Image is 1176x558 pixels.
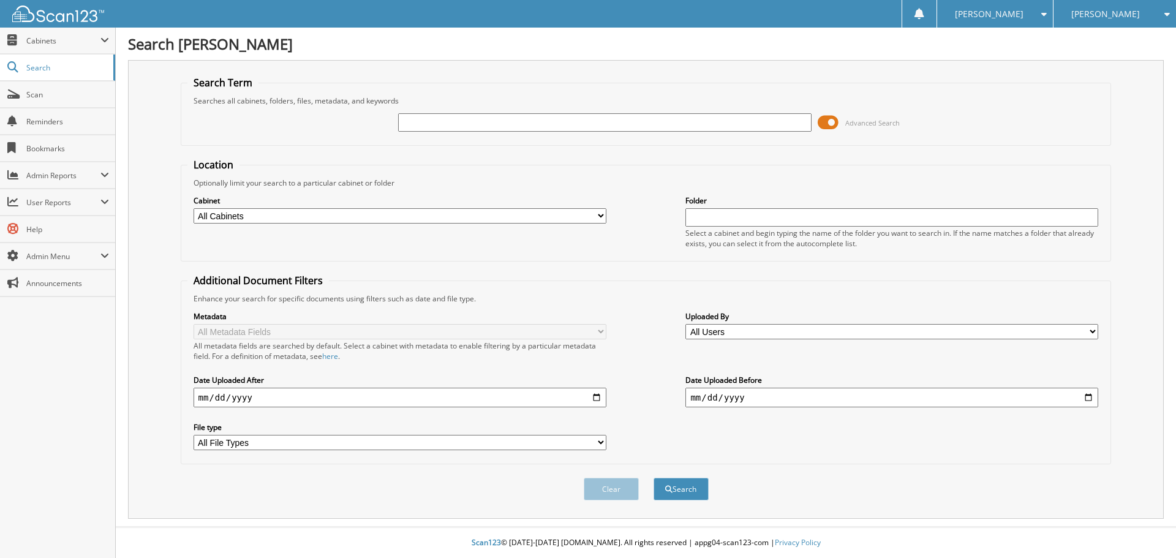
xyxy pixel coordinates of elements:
[845,118,900,127] span: Advanced Search
[685,375,1098,385] label: Date Uploaded Before
[26,224,109,235] span: Help
[187,76,258,89] legend: Search Term
[26,116,109,127] span: Reminders
[775,537,821,548] a: Privacy Policy
[116,528,1176,558] div: © [DATE]-[DATE] [DOMAIN_NAME]. All rights reserved | appg04-scan123-com |
[194,341,606,361] div: All metadata fields are searched by default. Select a cabinet with metadata to enable filtering b...
[194,375,606,385] label: Date Uploaded After
[194,422,606,432] label: File type
[472,537,501,548] span: Scan123
[194,388,606,407] input: start
[584,478,639,500] button: Clear
[654,478,709,500] button: Search
[187,158,239,172] legend: Location
[187,178,1105,188] div: Optionally limit your search to a particular cabinet or folder
[26,278,109,288] span: Announcements
[1071,10,1140,18] span: [PERSON_NAME]
[26,62,107,73] span: Search
[26,89,109,100] span: Scan
[26,251,100,262] span: Admin Menu
[187,293,1105,304] div: Enhance your search for specific documents using filters such as date and file type.
[128,34,1164,54] h1: Search [PERSON_NAME]
[26,36,100,46] span: Cabinets
[26,170,100,181] span: Admin Reports
[685,311,1098,322] label: Uploaded By
[12,6,104,22] img: scan123-logo-white.svg
[194,195,606,206] label: Cabinet
[685,195,1098,206] label: Folder
[194,311,606,322] label: Metadata
[322,351,338,361] a: here
[26,143,109,154] span: Bookmarks
[187,96,1105,106] div: Searches all cabinets, folders, files, metadata, and keywords
[955,10,1023,18] span: [PERSON_NAME]
[685,388,1098,407] input: end
[685,228,1098,249] div: Select a cabinet and begin typing the name of the folder you want to search in. If the name match...
[26,197,100,208] span: User Reports
[187,274,329,287] legend: Additional Document Filters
